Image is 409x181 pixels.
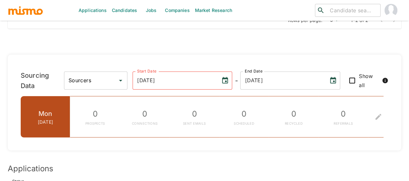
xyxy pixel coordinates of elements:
[359,72,380,90] span: Show all
[235,75,238,86] h6: -
[219,74,231,87] button: Choose date, selected date is Oct 7, 2025
[334,107,353,121] p: 0
[8,164,401,174] h5: Applications
[327,6,378,15] input: Candidate search
[132,121,158,127] p: CONNECTIONS
[368,96,383,138] div: To edit the metrics, please select a sourcer first.
[285,107,303,121] p: 0
[234,107,254,121] p: 0
[137,69,156,74] label: Start Date
[382,77,388,84] svg: When checked, all metrics, including those with zero values, will be displayed.
[38,119,53,125] p: [DATE]
[116,76,125,85] button: Open
[85,121,105,127] p: PROSPECTS
[132,107,158,121] p: 0
[245,69,262,74] label: End Date
[334,121,353,127] p: REFERRALS
[234,121,254,127] p: SCHEDULED
[133,72,216,90] input: MM/DD/YYYY
[327,74,339,87] button: Choose date, selected date is Oct 13, 2025
[38,108,53,119] h6: Mon
[8,6,43,15] img: logo
[85,107,105,121] p: 0
[183,121,206,127] p: SENT EMAILS
[183,107,206,121] p: 0
[384,4,397,17] img: Maia Reyes
[240,72,324,90] input: MM/DD/YYYY
[285,121,303,127] p: RECYCLED
[21,70,64,91] h6: Sourcing Data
